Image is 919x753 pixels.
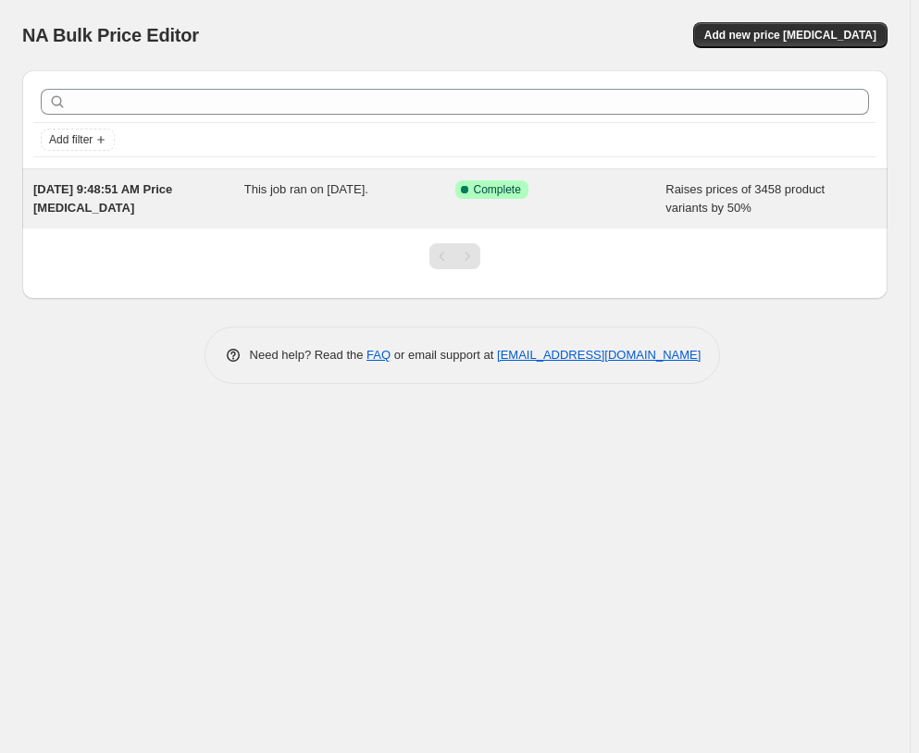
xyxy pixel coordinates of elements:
[250,348,367,362] span: Need help? Read the
[49,132,93,147] span: Add filter
[244,182,368,196] span: This job ran on [DATE].
[41,129,115,151] button: Add filter
[704,28,876,43] span: Add new price [MEDICAL_DATA]
[33,182,172,215] span: [DATE] 9:48:51 AM Price [MEDICAL_DATA]
[693,22,888,48] button: Add new price [MEDICAL_DATA]
[474,182,521,197] span: Complete
[22,25,199,45] span: NA Bulk Price Editor
[391,348,497,362] span: or email support at
[429,243,480,269] nav: Pagination
[366,348,391,362] a: FAQ
[665,182,825,215] span: Raises prices of 3458 product variants by 50%
[497,348,701,362] a: [EMAIL_ADDRESS][DOMAIN_NAME]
